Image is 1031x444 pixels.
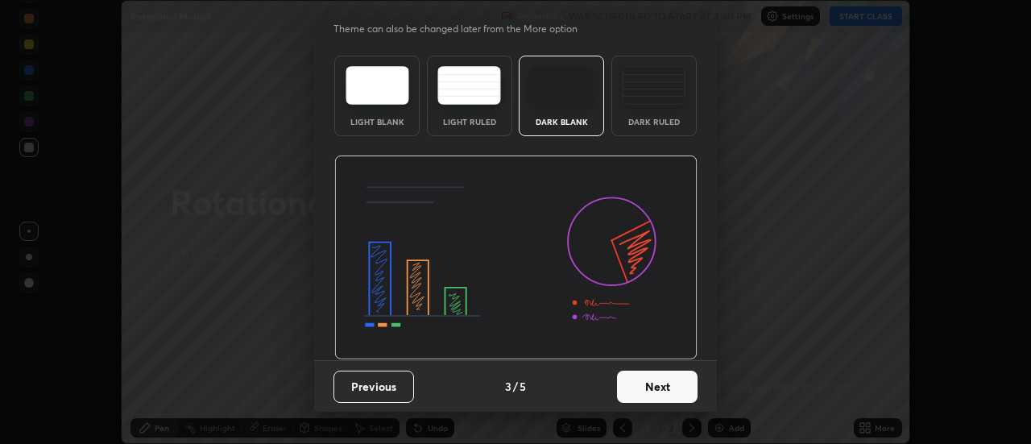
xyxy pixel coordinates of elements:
img: darkRuledTheme.de295e13.svg [622,66,685,105]
p: Theme can also be changed later from the More option [333,22,594,36]
img: lightRuledTheme.5fabf969.svg [437,66,501,105]
h4: 5 [520,378,526,395]
div: Light Blank [345,118,409,126]
div: Dark Ruled [622,118,686,126]
img: darkTheme.f0cc69e5.svg [530,66,594,105]
img: lightTheme.e5ed3b09.svg [346,66,409,105]
h4: 3 [505,378,511,395]
div: Light Ruled [437,118,502,126]
button: Previous [333,371,414,403]
img: darkThemeBanner.d06ce4a2.svg [334,156,698,360]
div: Dark Blank [529,118,594,126]
button: Next [617,371,698,403]
h4: / [513,378,518,395]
